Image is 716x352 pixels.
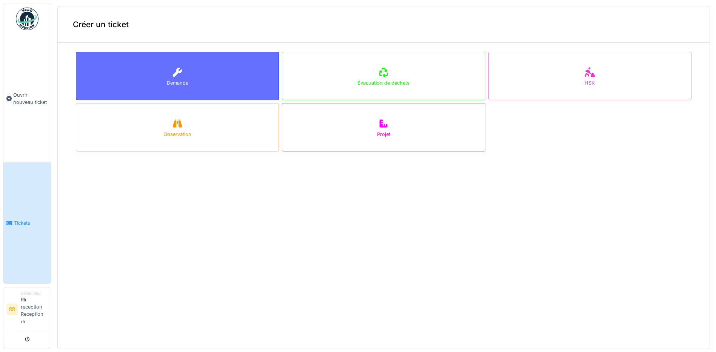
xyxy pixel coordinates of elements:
[16,8,38,30] img: Badge_color-CXgf-gQk.svg
[3,162,51,283] a: Tickets
[163,131,191,138] div: Observation
[585,79,595,86] div: HSK
[13,91,48,106] span: Ouvrir nouveau ticket
[21,290,48,328] li: Rlr reception Reception rlr
[377,131,390,138] div: Projet
[14,219,48,227] span: Tickets
[58,6,710,43] div: Créer un ticket
[167,79,188,86] div: Demande
[357,79,410,86] div: Évacuation de déchets
[21,290,48,296] div: Demandeur
[6,304,18,315] li: RR
[3,34,51,162] a: Ouvrir nouveau ticket
[6,290,48,330] a: RR DemandeurRlr reception Reception rlr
